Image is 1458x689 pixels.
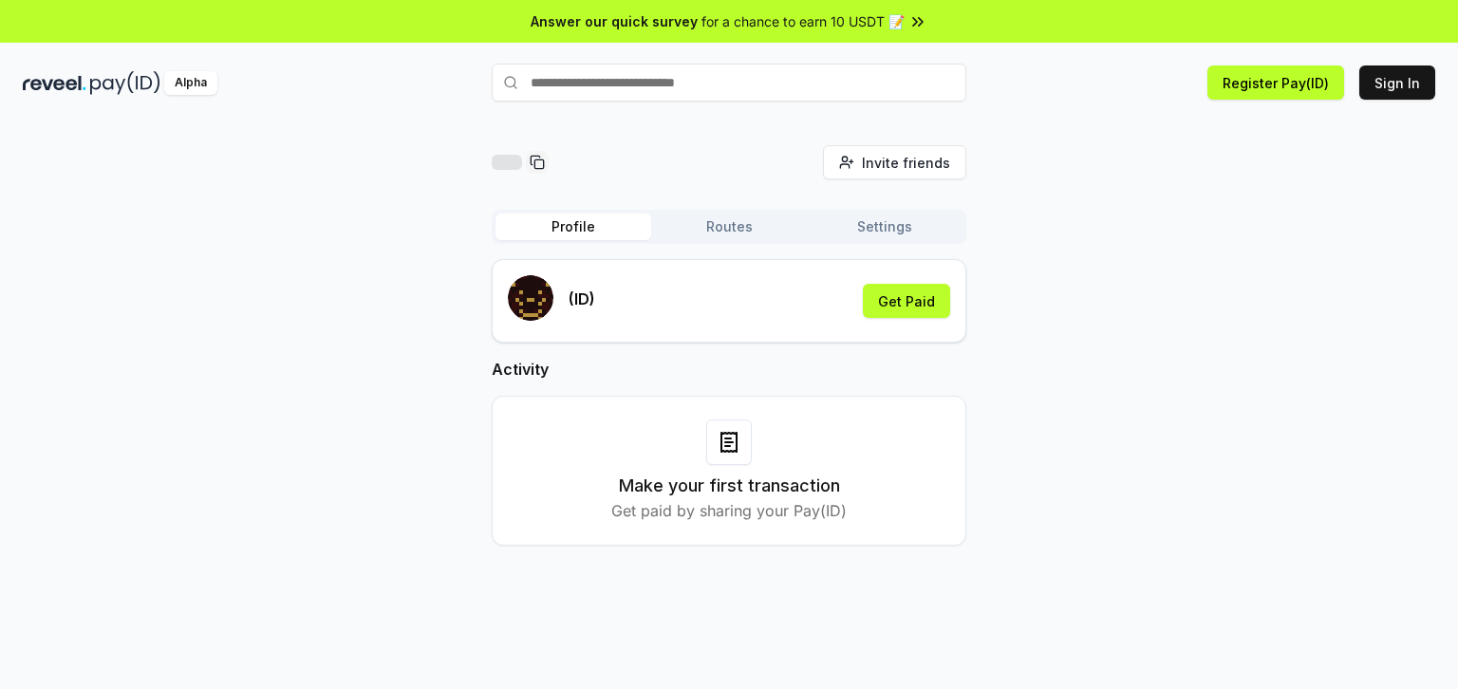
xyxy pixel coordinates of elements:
img: pay_id [90,71,160,95]
img: reveel_dark [23,71,86,95]
button: Invite friends [823,145,966,179]
div: Alpha [164,71,217,95]
button: Sign In [1359,65,1435,100]
button: Get Paid [863,284,950,318]
span: for a chance to earn 10 USDT 📝 [701,11,905,31]
p: Get paid by sharing your Pay(ID) [611,499,847,522]
h3: Make your first transaction [619,473,840,499]
button: Register Pay(ID) [1207,65,1344,100]
span: Invite friends [862,153,950,173]
button: Profile [495,214,651,240]
button: Routes [651,214,807,240]
span: Answer our quick survey [531,11,698,31]
button: Settings [807,214,963,240]
p: (ID) [569,288,595,310]
h2: Activity [492,358,966,381]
